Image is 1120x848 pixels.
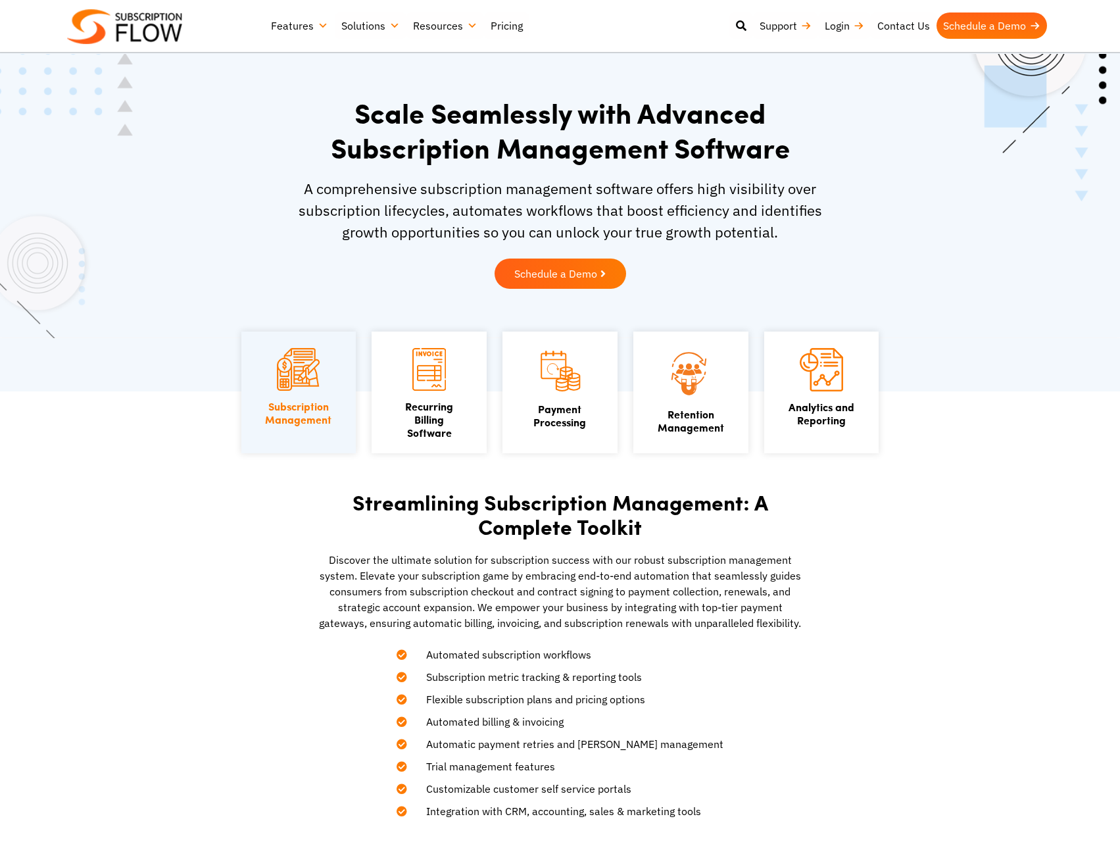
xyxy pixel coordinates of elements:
[317,490,804,539] h2: Streamlining Subscription Management: A Complete Toolkit
[484,12,529,39] a: Pricing
[317,552,804,631] p: Discover the ultimate solution for subscription success with our robust subscription management s...
[533,401,586,430] a: PaymentProcessing
[410,736,723,752] span: Automatic payment retries and [PERSON_NAME] management
[264,12,335,39] a: Features
[265,399,331,427] a: SubscriptionManagement
[412,348,446,391] img: Recurring Billing Software icon
[410,759,555,774] span: Trial management features
[410,691,645,707] span: Flexible subscription plans and pricing options
[410,803,701,819] span: Integration with CRM, accounting, sales & marketing tools
[818,12,871,39] a: Login
[753,12,818,39] a: Support
[335,12,406,39] a: Solutions
[495,259,626,289] a: Schedule a Demo
[871,12,937,39] a: Contact Us
[410,781,631,797] span: Customizable customer self service portals
[410,714,564,730] span: Automated billing & invoicing
[658,407,724,435] a: Retention Management
[539,348,581,393] img: Payment Processing icon
[410,647,591,662] span: Automated subscription workflows
[405,399,453,440] a: Recurring Billing Software
[67,9,182,44] img: Subscriptionflow
[514,268,597,279] span: Schedule a Demo
[406,12,484,39] a: Resources
[800,348,843,391] img: Analytics and Reporting icon
[410,669,642,685] span: Subscription metric tracking & reporting tools
[277,348,320,391] img: Subscription Management icon
[653,348,729,398] img: Retention Management icon
[287,178,833,243] p: A comprehensive subscription management software offers high visibility over subscription lifecyc...
[937,12,1047,39] a: Schedule a Demo
[287,95,833,164] h1: Scale Seamlessly with Advanced Subscription Management Software
[789,399,854,428] a: Analytics andReporting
